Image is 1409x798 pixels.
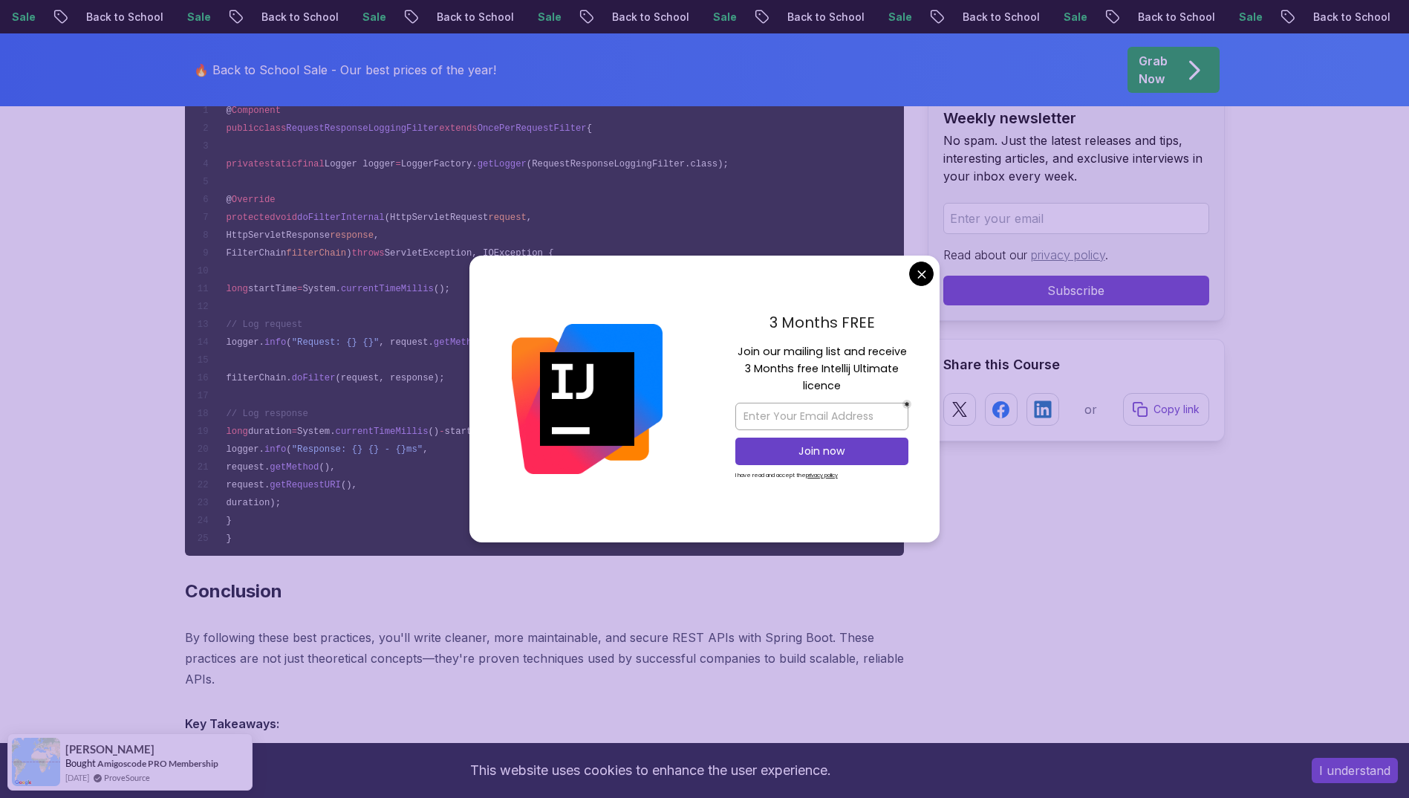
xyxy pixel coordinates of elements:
[259,123,287,134] span: class
[341,480,357,490] span: (),
[434,337,483,348] span: getMethod
[488,213,526,223] span: request
[1031,247,1105,262] a: privacy policy
[226,444,264,455] span: logger.
[286,444,291,455] span: (
[943,354,1209,375] h2: Share this Course
[439,426,444,437] span: -
[943,276,1209,305] button: Subscribe
[478,159,527,169] span: getLogger
[286,337,291,348] span: (
[1153,402,1200,417] p: Copy link
[65,743,154,756] span: [PERSON_NAME]
[943,132,1209,185] p: No spam. Just the latest releases and tips, interesting articles, and exclusive interviews in you...
[270,480,341,490] span: getRequestURI
[1066,10,1167,25] p: Back to School
[336,426,429,437] span: currentTimeMillis
[1312,758,1398,783] button: Accept cookies
[379,337,434,348] span: , request.
[1342,10,1390,25] p: Sale
[385,248,554,259] span: ServletException, IOException {
[194,61,496,79] p: 🔥 Back to School Sale - Our best prices of the year!
[1139,52,1168,88] p: Grab Now
[297,426,335,437] span: System.
[232,195,276,205] span: Override
[1167,10,1214,25] p: Sale
[527,213,532,223] span: ,
[319,462,335,473] span: (),
[115,10,163,25] p: Sale
[292,444,423,455] span: "Response: {} {} - {}ms"
[943,108,1209,129] h2: Weekly newsletter
[330,230,374,241] span: response
[297,284,302,294] span: =
[943,203,1209,234] input: Enter your email
[226,159,264,169] span: private
[232,106,281,116] span: Component
[226,213,275,223] span: protected
[292,337,380,348] span: "Request: {} {}"
[587,123,592,134] span: {
[715,10,816,25] p: Back to School
[439,123,477,134] span: extends
[189,10,290,25] p: Back to School
[226,230,330,241] span: HttpServletResponse
[325,159,396,169] span: Logger logger
[297,159,325,169] span: final
[226,409,307,419] span: // Log response
[992,10,1039,25] p: Sale
[226,533,231,544] span: }
[226,337,264,348] span: logger.
[466,10,513,25] p: Sale
[12,738,60,786] img: provesource social proof notification image
[226,426,247,437] span: long
[891,10,992,25] p: Back to School
[434,284,450,294] span: ();
[226,248,286,259] span: FilterChain
[401,159,478,169] span: LoggerFactory.
[816,10,864,25] p: Sale
[226,319,302,330] span: // Log request
[297,213,385,223] span: doFilterInternal
[540,10,641,25] p: Back to School
[445,426,500,437] span: startTime;
[226,480,270,490] span: request.
[1123,393,1209,426] button: Copy link
[527,159,729,169] span: (RequestResponseLoggingFilter.class);
[352,248,385,259] span: throws
[248,284,297,294] span: startTime
[1084,400,1097,418] p: or
[226,498,281,508] span: duration);
[943,246,1209,264] p: Read about our .
[185,580,904,603] h2: Conclusion
[478,123,587,134] span: OncePerRequestFilter
[336,373,445,383] span: (request, response);
[365,10,466,25] p: Back to School
[641,10,689,25] p: Sale
[286,248,346,259] span: filterChain
[248,426,292,437] span: duration
[65,757,96,769] span: Bought
[14,10,115,25] p: Back to School
[226,106,231,116] span: @
[290,10,338,25] p: Sale
[226,284,247,294] span: long
[1241,10,1342,25] p: Back to School
[374,230,379,241] span: ,
[185,716,279,731] strong: Key Takeaways:
[423,444,428,455] span: ,
[226,516,231,526] span: }
[97,758,218,769] a: Amigoscode PRO Membership
[226,123,258,134] span: public
[429,426,440,437] span: ()
[11,754,1289,787] div: This website uses cookies to enhance the user experience.
[226,195,231,205] span: @
[395,159,400,169] span: =
[270,462,319,473] span: getMethod
[292,373,336,383] span: doFilter
[264,444,286,455] span: info
[104,771,150,784] a: ProveSource
[185,627,904,690] p: By following these best practices, you'll write cleaner, more maintainable, and secure REST APIs ...
[286,123,439,134] span: RequestResponseLoggingFilter
[226,373,291,383] span: filterChain.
